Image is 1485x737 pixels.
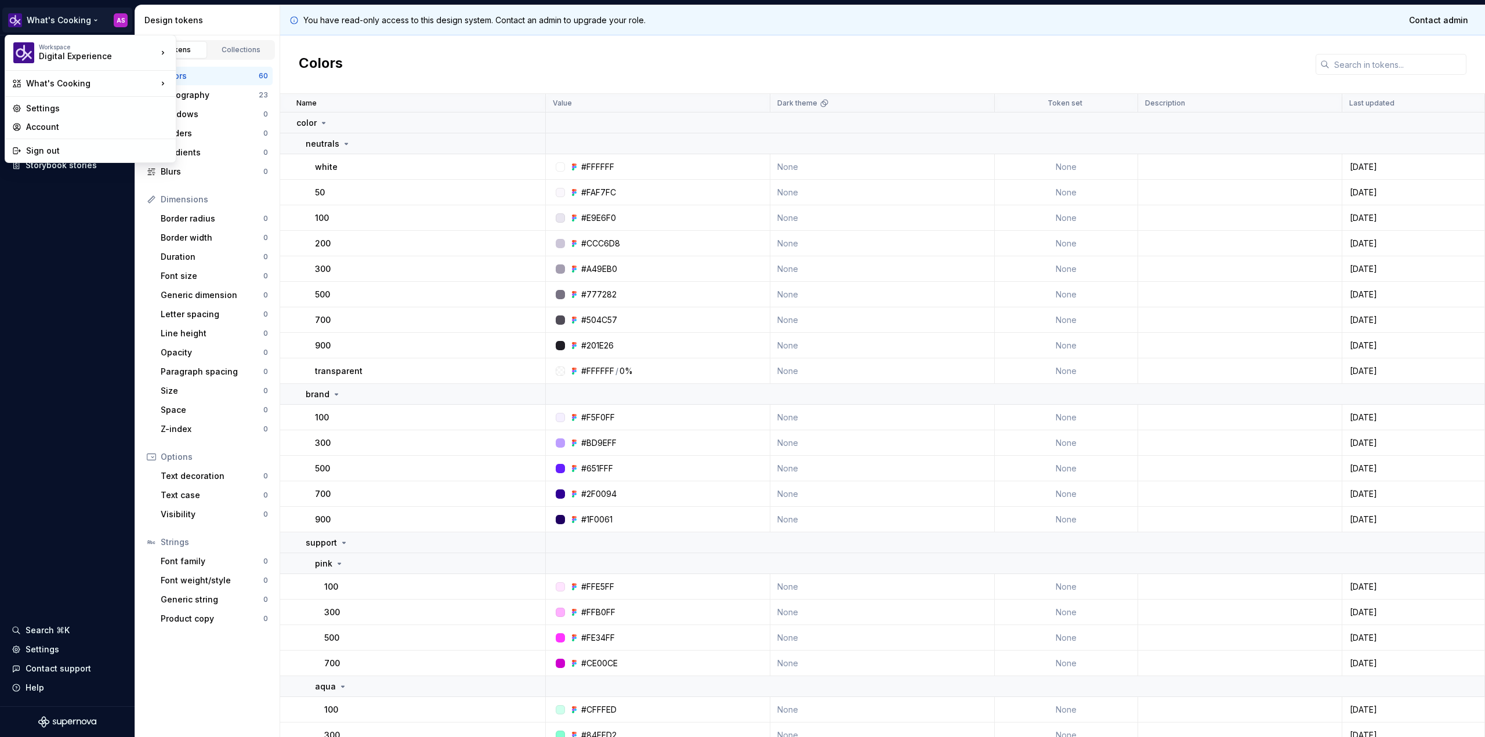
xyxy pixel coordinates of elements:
div: Digital Experience [39,50,137,62]
div: Workspace [39,43,157,50]
div: Sign out [26,145,169,157]
div: Settings [26,103,169,114]
div: What's Cooking [26,78,157,89]
div: Account [26,121,169,133]
img: 0784b2da-6f85-42e6-8793-4468946223dc.png [13,42,34,63]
